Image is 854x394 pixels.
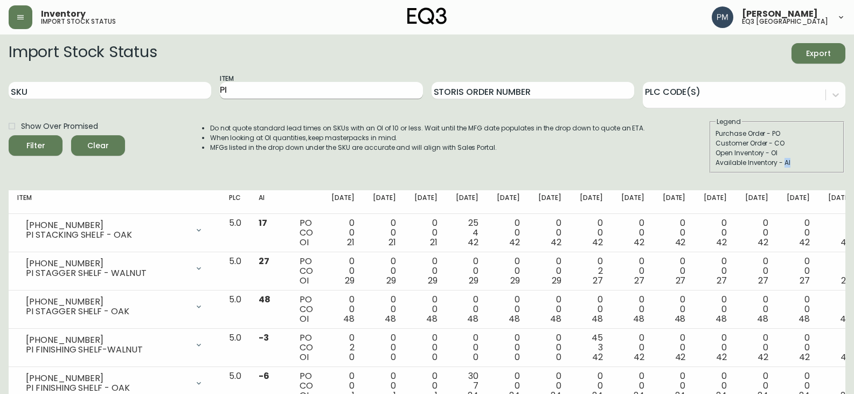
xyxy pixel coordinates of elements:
span: 48 [799,313,810,325]
div: 0 0 [372,218,396,247]
span: 42 [758,236,768,248]
th: AI [250,190,291,214]
th: [DATE] [612,190,653,214]
th: [DATE] [529,190,570,214]
span: 48 [633,313,644,325]
li: When looking at OI quantities, keep masterpacks in mind. [210,133,645,143]
div: 0 0 [786,257,810,286]
div: 0 0 [703,295,727,324]
th: [DATE] [487,190,529,214]
span: 42 [799,236,810,248]
span: 27 [259,255,269,267]
div: [PHONE_NUMBER]PI STACKING SHELF - OAK [17,218,212,242]
span: 42 [675,351,686,363]
div: [PHONE_NUMBER]PI STAGGER SHELF - OAK [17,295,212,319]
div: 0 0 [620,295,644,324]
div: [PHONE_NUMBER]PI STAGGER SHELF - WALNUT [17,257,212,280]
div: 0 0 [537,333,561,362]
h5: import stock status [41,18,116,25]
td: 5.0 [220,291,250,329]
div: 0 0 [827,333,851,362]
th: [DATE] [694,190,735,214]
div: 0 0 [330,218,355,247]
div: 0 0 [413,295,438,324]
span: -3 [259,331,269,344]
div: 0 0 [744,295,768,324]
span: 42 [634,351,644,363]
div: PO CO [300,333,313,362]
th: [DATE] [405,190,446,214]
span: 42 [841,236,851,248]
span: 48 [426,313,438,325]
span: [PERSON_NAME] [742,10,818,18]
div: 0 0 [703,218,727,247]
div: 0 0 [579,295,603,324]
span: 42 [841,351,851,363]
span: 27 [634,274,644,287]
div: 0 0 [744,257,768,286]
div: Available Inventory - AI [716,158,838,168]
span: OI [300,351,309,363]
div: 0 0 [496,333,520,362]
div: 0 0 [413,218,438,247]
span: 27 [841,274,851,287]
span: -6 [259,370,269,382]
span: 29 [552,274,561,287]
span: 0 [349,351,355,363]
button: Filter [9,135,63,156]
div: 0 0 [496,295,520,324]
li: MFGs listed in the drop down under the SKU are accurate and will align with Sales Portal. [210,143,645,153]
div: [PHONE_NUMBER] [26,374,188,383]
div: Purchase Order - PO [716,129,838,139]
span: 0 [556,351,561,363]
span: 21 [347,236,355,248]
span: 21 [388,236,396,248]
th: [DATE] [777,190,818,214]
span: 27 [717,274,727,287]
div: [PHONE_NUMBER] [26,335,188,345]
div: 0 0 [455,295,479,324]
legend: Legend [716,117,742,127]
td: 5.0 [220,252,250,291]
div: 0 0 [827,218,851,247]
span: 42 [468,236,478,248]
div: 0 0 [662,218,686,247]
span: 42 [716,236,727,248]
span: 17 [259,217,267,229]
span: Inventory [41,10,86,18]
button: Export [791,43,845,64]
div: PI FINISHING SHELF-WALNUT [26,345,188,355]
span: 29 [345,274,355,287]
span: 42 [758,351,768,363]
span: 42 [592,236,603,248]
span: 42 [675,236,686,248]
td: 5.0 [220,329,250,367]
div: 45 3 [579,333,603,362]
div: 25 4 [455,218,479,247]
th: [DATE] [735,190,777,214]
span: Export [800,47,837,60]
span: 48 [716,313,727,325]
div: 0 0 [703,333,727,362]
div: 0 0 [744,333,768,362]
div: 0 0 [620,257,644,286]
span: 0 [515,351,520,363]
div: PI STACKING SHELF - OAK [26,230,188,240]
div: 0 0 [744,218,768,247]
div: 0 0 [786,295,810,324]
div: 0 0 [537,218,561,247]
span: Clear [80,139,116,153]
img: logo [407,8,447,25]
h5: eq3 [GEOGRAPHIC_DATA] [742,18,828,25]
div: 0 0 [703,257,727,286]
span: 0 [391,351,396,363]
div: 0 0 [496,257,520,286]
span: OI [300,313,309,325]
span: 48 [259,293,270,306]
div: 0 0 [786,333,810,362]
span: OI [300,236,309,248]
span: 48 [343,313,355,325]
span: 29 [386,274,396,287]
span: 42 [509,236,520,248]
div: 0 0 [662,295,686,324]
